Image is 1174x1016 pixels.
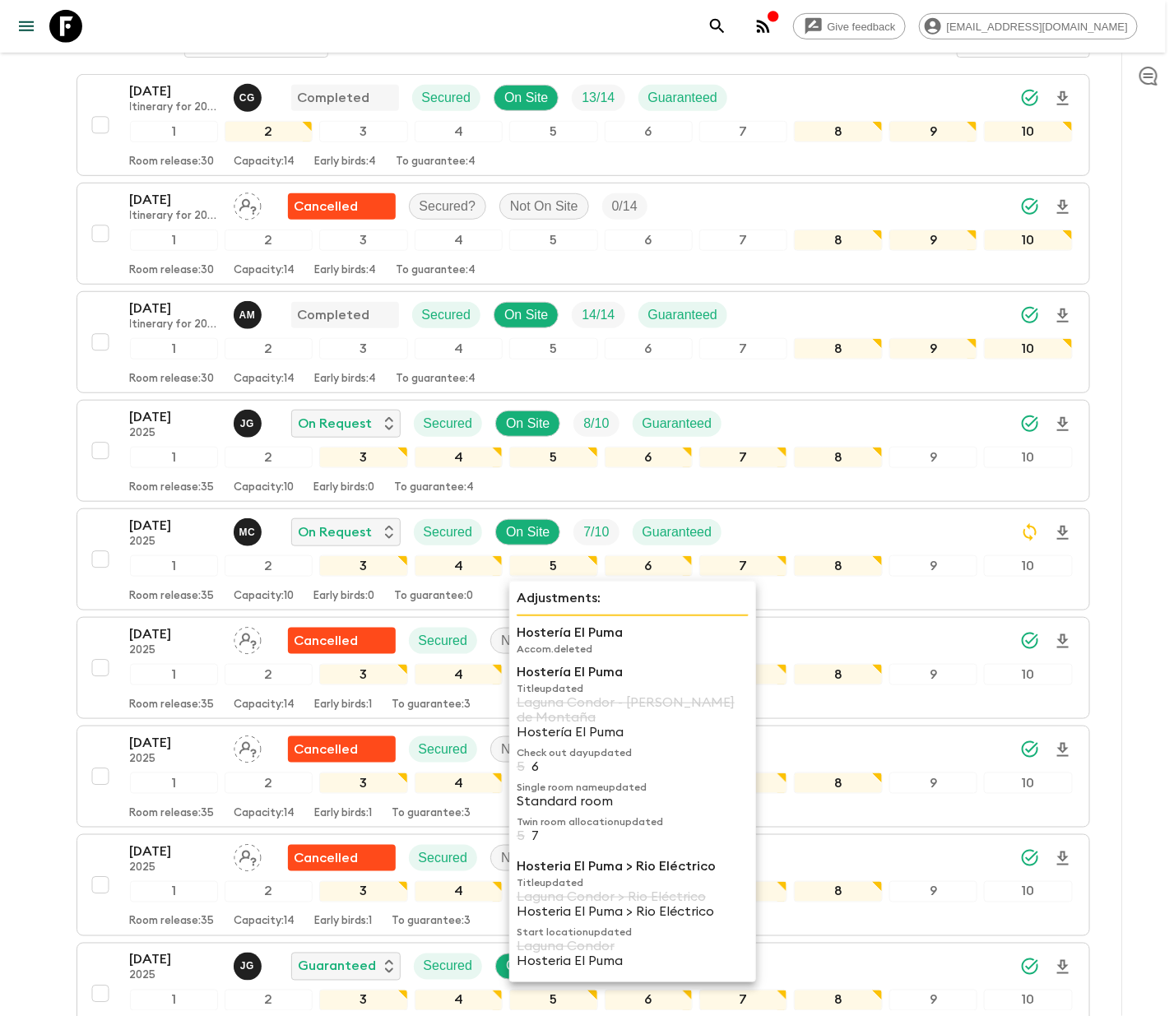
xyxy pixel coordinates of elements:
p: Cancelled [295,197,359,216]
div: 4 [415,555,503,577]
div: 10 [984,664,1072,685]
div: 8 [794,990,882,1011]
div: 10 [984,338,1072,360]
div: 10 [984,990,1072,1011]
p: Secured [422,305,471,325]
p: Adjustments: [517,588,749,608]
svg: Download Onboarding [1053,958,1073,977]
p: [DATE] [130,516,220,536]
p: Guaranteed [648,88,718,108]
p: Secured [424,522,473,542]
p: Laguna Condor > Rio Eléctrico [517,889,749,904]
p: Laguna Condor [517,939,749,953]
p: Capacity: 14 [234,698,295,712]
p: Early birds: 4 [315,155,377,169]
p: Hosteria El Puma > Rio Eléctrico [517,856,749,876]
p: Hostería El Puma [517,725,749,740]
div: 1 [130,881,218,902]
div: 4 [415,230,503,251]
div: 4 [415,772,503,794]
div: 2 [225,555,313,577]
p: Capacity: 10 [234,481,295,494]
p: Completed [298,88,370,108]
p: Laguna Condor - [PERSON_NAME] de Montaña [517,695,749,725]
p: 5 [517,828,525,843]
p: Early birds: 1 [315,916,373,929]
div: 9 [889,555,977,577]
p: Secured? [420,197,476,216]
div: 1 [130,338,218,360]
p: Early birds: 4 [315,373,377,386]
p: 0 / 14 [612,197,638,216]
div: 9 [889,664,977,685]
div: 7 [699,447,787,468]
div: 9 [889,447,977,468]
div: 5 [509,230,597,251]
div: 2 [225,121,313,142]
div: 3 [319,990,407,1011]
p: 2025 [130,427,220,440]
span: Jessica Giachello [234,415,265,428]
p: To guarantee: 3 [392,698,471,712]
p: Not On Site [501,848,569,868]
div: 4 [415,990,503,1011]
div: 10 [984,230,1072,251]
svg: Synced Successfully [1020,414,1040,434]
p: [DATE] [130,624,220,644]
p: Title updated [517,876,749,889]
span: Jeronimo Granados [234,958,265,971]
p: Room release: 30 [130,155,215,169]
p: Room release: 35 [130,481,215,494]
div: 8 [794,664,882,685]
svg: Synced Successfully [1020,848,1040,868]
div: 3 [319,881,407,902]
p: Title updated [517,682,749,695]
div: 4 [415,664,503,685]
div: 2 [225,772,313,794]
p: 8 / 10 [583,414,609,434]
p: To guarantee: 4 [397,155,476,169]
p: Not On Site [510,197,578,216]
div: 10 [984,121,1072,142]
div: 10 [984,555,1072,577]
p: Capacity: 14 [234,264,295,277]
p: [DATE] [130,407,220,427]
div: 3 [319,555,407,577]
div: 6 [605,555,693,577]
p: On Request [299,414,373,434]
p: Secured [419,740,468,759]
p: Guaranteed [643,414,712,434]
div: 2 [225,447,313,468]
span: Assign pack leader [234,849,262,862]
p: 5 [517,759,525,774]
span: Assign pack leader [234,197,262,211]
div: Trip Fill [572,85,624,111]
span: Assign pack leader [234,632,262,645]
p: 13 / 14 [582,88,615,108]
p: Secured [424,414,473,434]
p: Hosteria El Puma > Rio Eléctrico [517,904,749,919]
div: 5 [509,990,597,1011]
p: Cancelled [295,631,359,651]
span: [EMAIL_ADDRESS][DOMAIN_NAME] [938,21,1137,33]
p: [DATE] [130,190,220,210]
div: 9 [889,338,977,360]
p: On Site [506,414,550,434]
div: 3 [319,121,407,142]
p: Single room name updated [517,781,749,794]
p: J G [240,417,254,430]
p: To guarantee: 4 [395,481,475,494]
div: 5 [509,447,597,468]
p: 2025 [130,644,220,657]
p: [DATE] [130,81,220,101]
p: To guarantee: 0 [395,590,474,603]
p: [DATE] [130,950,220,970]
div: Flash Pack cancellation [288,193,396,220]
span: Alejandro Moreiras [234,306,265,319]
svg: Download Onboarding [1053,849,1073,869]
p: On Site [504,305,548,325]
div: 8 [794,881,882,902]
p: Early birds: 0 [314,481,375,494]
div: 6 [605,447,693,468]
div: 3 [319,664,407,685]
